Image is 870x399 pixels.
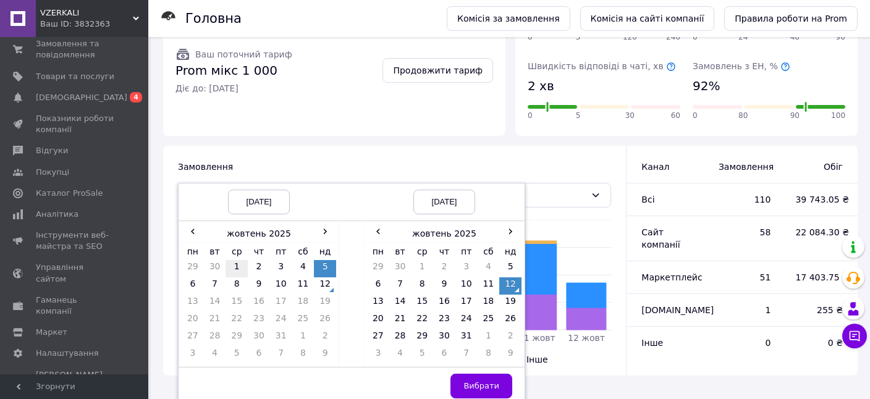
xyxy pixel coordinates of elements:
[528,77,554,95] span: 2 хв
[411,329,433,346] td: 29
[795,337,843,349] span: 0 ₴
[36,262,114,284] span: Управління сайтом
[182,260,204,277] td: 29
[450,374,512,398] button: Вибрати
[204,260,226,277] td: 30
[719,161,771,173] span: Замовлення
[36,71,114,82] span: Товари та послуги
[526,355,548,364] span: Інше
[248,260,270,277] td: 2
[499,260,522,277] td: 5
[433,242,455,260] th: чт
[411,260,433,277] td: 1
[568,333,605,343] tspan: 12 жовт
[314,277,336,295] td: 12
[389,346,412,364] td: 4
[226,277,248,295] td: 8
[411,242,433,260] th: ср
[36,188,103,199] span: Каталог ProSale
[455,346,478,364] td: 7
[576,32,581,43] span: 5
[204,295,226,312] td: 14
[389,277,412,295] td: 7
[182,346,204,364] td: 3
[226,260,248,277] td: 1
[130,92,142,103] span: 4
[204,225,315,243] th: жовтень 2025
[40,19,148,30] div: Ваш ID: 3832363
[204,242,226,260] th: вт
[389,225,500,243] th: жовтень 2025
[292,346,315,364] td: 8
[671,111,680,121] span: 60
[389,295,412,312] td: 14
[248,295,270,312] td: 16
[367,225,389,237] span: ‹
[248,242,270,260] th: чт
[36,209,78,220] span: Аналітика
[499,329,522,346] td: 2
[795,304,843,316] span: 255 ₴
[367,242,389,260] th: пн
[693,61,790,71] span: Замовлень з ЕН, %
[528,61,676,71] span: Швидкість відповіді в чаті, хв
[623,32,637,43] span: 120
[36,92,127,103] span: [DEMOGRAPHIC_DATA]
[182,312,204,329] td: 20
[625,111,635,121] span: 30
[36,348,99,359] span: Налаштування
[499,225,522,237] span: ›
[314,225,336,237] span: ›
[204,277,226,295] td: 7
[641,162,669,172] span: Канал
[499,295,522,312] td: 19
[36,295,114,317] span: Гаманець компанії
[433,329,455,346] td: 30
[40,7,133,19] span: VZERKALI
[790,111,800,121] span: 90
[204,329,226,346] td: 28
[738,32,748,43] span: 24
[790,32,800,43] span: 48
[292,329,315,346] td: 1
[185,11,242,26] h1: Головна
[270,277,292,295] td: 10
[292,242,315,260] th: сб
[455,277,478,295] td: 10
[795,193,843,206] span: 39 743.05 ₴
[795,161,843,173] span: Обіг
[292,260,315,277] td: 4
[795,226,843,238] span: 22 084.30 ₴
[367,277,389,295] td: 6
[178,162,233,172] span: Замовлення
[693,111,698,121] span: 0
[228,190,290,214] div: [DATE]
[641,195,654,204] span: Всi
[36,327,67,338] span: Маркет
[367,260,389,277] td: 29
[367,312,389,329] td: 20
[292,312,315,329] td: 25
[314,242,336,260] th: нд
[842,324,867,348] button: Чат з покупцем
[248,312,270,329] td: 23
[478,312,500,329] td: 25
[389,312,412,329] td: 21
[478,277,500,295] td: 11
[367,346,389,364] td: 3
[478,260,500,277] td: 4
[36,230,114,252] span: Інструменти веб-майстра та SEO
[467,188,586,202] div: Обіг
[226,329,248,346] td: 29
[175,82,292,94] span: Діє до: [DATE]
[314,312,336,329] td: 26
[36,145,68,156] span: Відгуки
[433,260,455,277] td: 2
[389,329,412,346] td: 28
[411,295,433,312] td: 15
[580,6,715,31] a: Комісія на сайті компанії
[576,111,581,121] span: 5
[693,32,698,43] span: 0
[36,113,114,135] span: Показники роботи компанії
[314,346,336,364] td: 9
